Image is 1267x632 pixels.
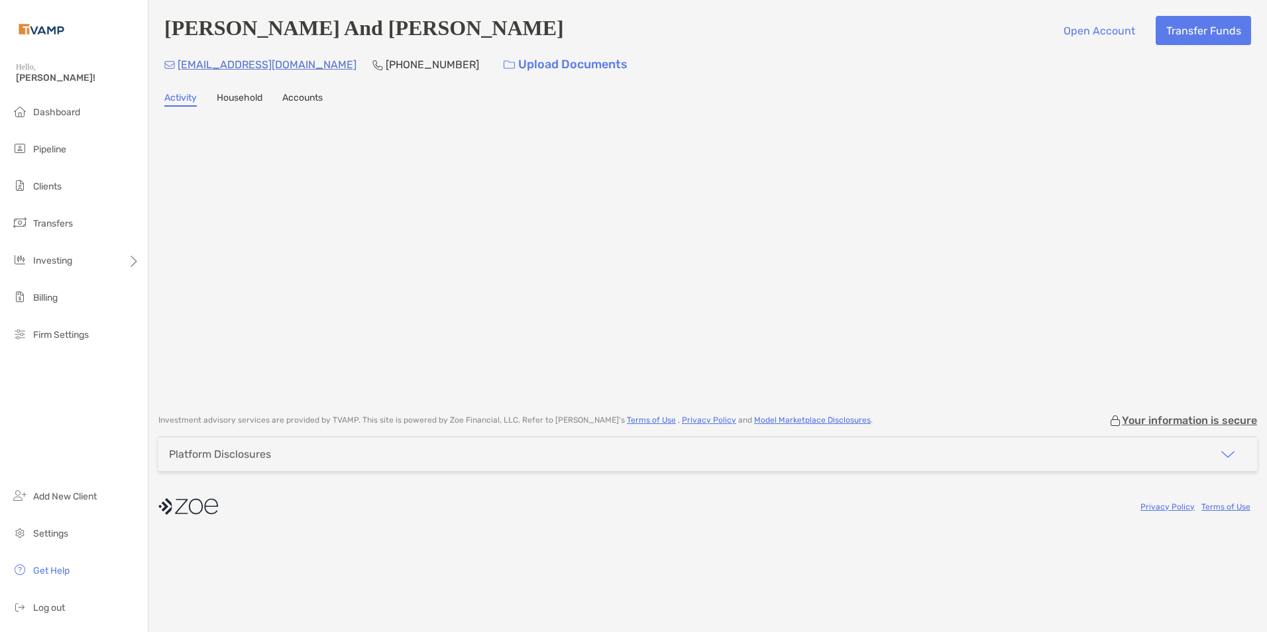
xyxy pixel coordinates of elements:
a: Privacy Policy [682,415,736,425]
img: dashboard icon [12,103,28,119]
p: [EMAIL_ADDRESS][DOMAIN_NAME] [178,56,357,73]
img: settings icon [12,525,28,541]
img: company logo [158,492,218,521]
img: add_new_client icon [12,488,28,503]
img: transfers icon [12,215,28,231]
p: Your information is secure [1122,414,1257,427]
img: button icon [504,60,515,70]
p: [PHONE_NUMBER] [386,56,479,73]
a: Terms of Use [1201,502,1250,511]
span: Investing [33,255,72,266]
img: pipeline icon [12,140,28,156]
a: Privacy Policy [1140,502,1195,511]
a: Accounts [282,92,323,107]
span: Clients [33,181,62,192]
span: Billing [33,292,58,303]
p: Investment advisory services are provided by TVAMP . This site is powered by Zoe Financial, LLC. ... [158,415,873,425]
img: icon arrow [1220,447,1236,462]
span: Settings [33,528,68,539]
span: Get Help [33,565,70,576]
span: Log out [33,602,65,613]
img: billing icon [12,289,28,305]
button: Open Account [1053,16,1145,45]
span: [PERSON_NAME]! [16,72,140,83]
img: clients icon [12,178,28,193]
span: Add New Client [33,491,97,502]
span: Dashboard [33,107,80,118]
img: investing icon [12,252,28,268]
img: Email Icon [164,61,175,69]
img: logout icon [12,599,28,615]
a: Activity [164,92,197,107]
img: get-help icon [12,562,28,578]
span: Firm Settings [33,329,89,341]
h4: [PERSON_NAME] And [PERSON_NAME] [164,16,564,45]
a: Model Marketplace Disclosures [754,415,871,425]
img: Phone Icon [372,60,383,70]
span: Pipeline [33,144,66,155]
img: Zoe Logo [16,5,67,53]
img: firm-settings icon [12,326,28,342]
span: Transfers [33,218,73,229]
button: Transfer Funds [1156,16,1251,45]
a: Upload Documents [495,50,636,79]
a: Household [217,92,262,107]
a: Terms of Use [627,415,676,425]
div: Platform Disclosures [169,448,271,460]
